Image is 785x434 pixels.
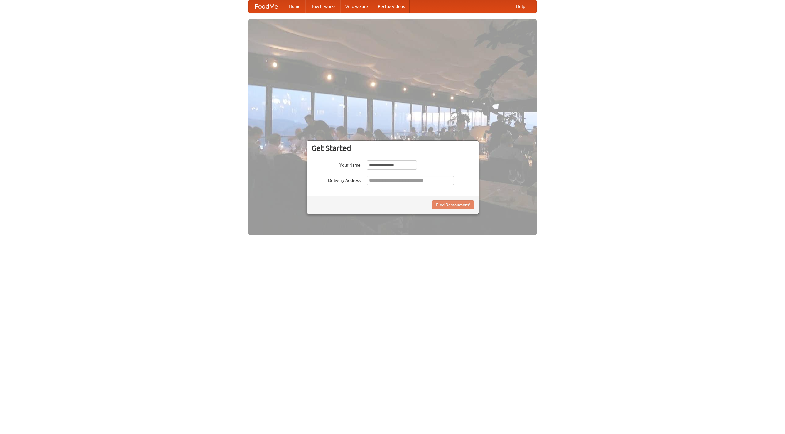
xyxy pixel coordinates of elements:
label: Delivery Address [312,176,361,183]
a: FoodMe [249,0,284,13]
h3: Get Started [312,144,474,153]
a: How it works [305,0,340,13]
a: Who we are [340,0,373,13]
a: Help [511,0,530,13]
button: Find Restaurants! [432,200,474,209]
a: Home [284,0,305,13]
label: Your Name [312,160,361,168]
a: Recipe videos [373,0,410,13]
